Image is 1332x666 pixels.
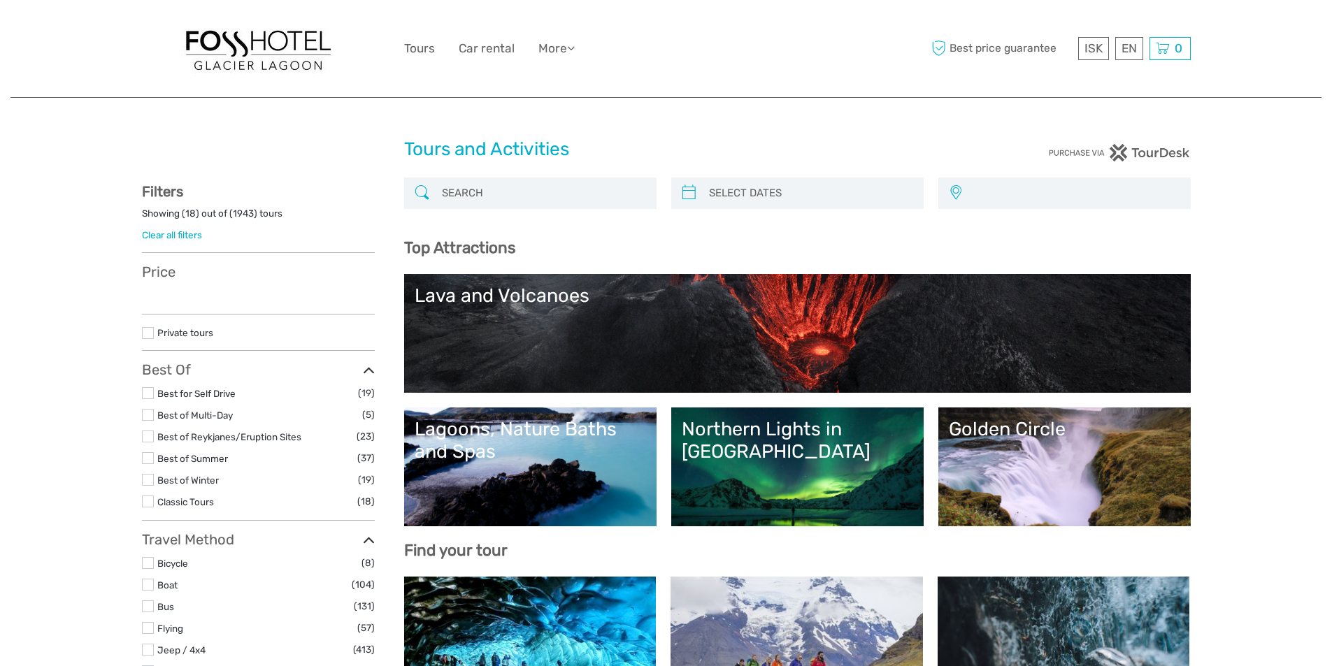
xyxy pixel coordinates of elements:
[357,620,375,636] span: (57)
[404,138,929,161] h1: Tours and Activities
[415,284,1180,307] div: Lava and Volcanoes
[1115,37,1143,60] div: EN
[142,229,202,240] a: Clear all filters
[929,37,1075,60] span: Best price guarantee
[181,24,335,73] img: 1303-6910c56d-1cb8-4c54-b886-5f11292459f5_logo_big.jpg
[361,555,375,571] span: (8)
[157,431,301,442] a: Best of Reykjanes/Eruption Sites
[142,263,375,280] h3: Price
[157,579,178,591] a: Boat
[703,181,917,205] input: SELECT DATES
[142,361,375,378] h3: Best Of
[362,407,375,423] span: (5)
[142,531,375,548] h3: Travel Method
[436,181,650,205] input: SEARCH
[157,388,236,399] a: Best for Self Drive
[233,207,254,220] label: 1943
[404,541,508,560] b: Find your tour
[157,327,213,338] a: Private tours
[157,496,214,507] a: Classic Tours
[142,183,183,200] strong: Filters
[415,418,646,516] a: Lagoons, Nature Baths and Spas
[357,450,375,466] span: (37)
[157,475,219,486] a: Best of Winter
[352,577,375,593] span: (104)
[157,410,233,421] a: Best of Multi-Day
[949,418,1180,516] a: Golden Circle
[157,623,183,634] a: Flying
[1048,144,1190,161] img: PurchaseViaTourDesk.png
[682,418,913,516] a: Northern Lights in [GEOGRAPHIC_DATA]
[415,418,646,463] div: Lagoons, Nature Baths and Spas
[185,207,196,220] label: 18
[404,238,515,257] b: Top Attractions
[157,453,228,464] a: Best of Summer
[353,642,375,658] span: (413)
[949,418,1180,440] div: Golden Circle
[459,38,515,59] a: Car rental
[1173,41,1184,55] span: 0
[1084,41,1103,55] span: ISK
[157,601,174,612] a: Bus
[142,207,375,229] div: Showing ( ) out of ( ) tours
[415,284,1180,382] a: Lava and Volcanoes
[358,385,375,401] span: (19)
[358,472,375,488] span: (19)
[682,418,913,463] div: Northern Lights in [GEOGRAPHIC_DATA]
[357,428,375,444] span: (23)
[354,598,375,614] span: (131)
[538,38,575,59] a: More
[157,644,206,656] a: Jeep / 4x4
[357,493,375,509] span: (18)
[157,558,188,569] a: Bicycle
[404,38,435,59] a: Tours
